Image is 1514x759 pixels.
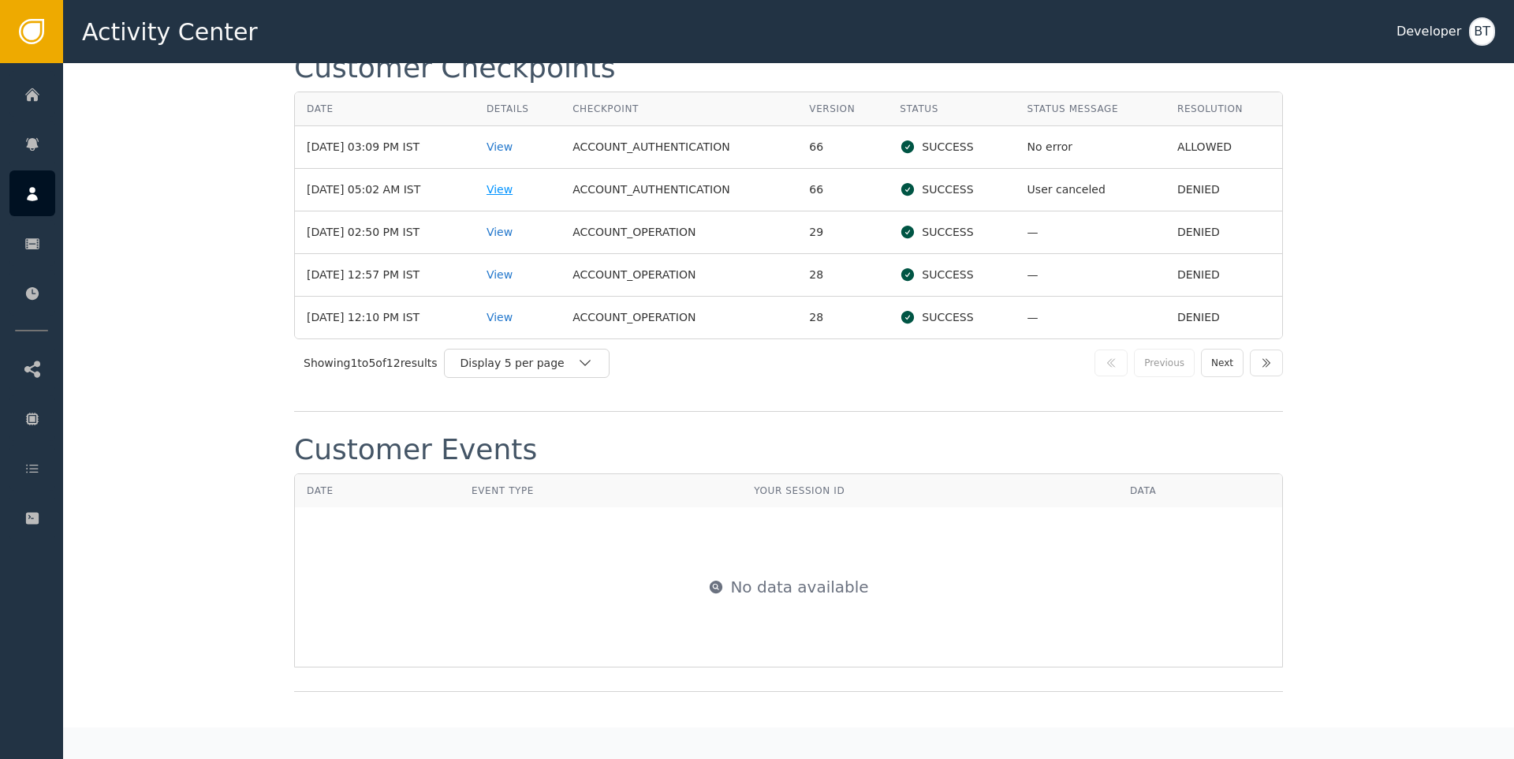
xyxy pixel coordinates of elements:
td: ACCOUNT_AUTHENTICATION [561,169,797,211]
td: DENIED [1165,169,1282,211]
td: User canceled [1016,169,1165,211]
td: ALLOWED [1165,126,1282,169]
td: 28 [797,254,888,297]
td: 66 [797,126,888,169]
div: SUCCESS [900,309,1003,326]
td: DENIED [1165,254,1282,297]
span: No data available [730,575,868,599]
div: SUCCESS [900,224,1003,241]
td: ACCOUNT_AUTHENTICATION [561,126,797,169]
div: Developer [1397,22,1461,41]
td: [DATE] 03:09 PM IST [295,126,475,169]
div: View [487,181,549,198]
div: Status Message [1027,102,1154,116]
td: ACCOUNT_OPERATION [561,297,797,338]
span: Activity Center [82,14,258,50]
div: SUCCESS [900,139,1003,155]
td: ACCOUNT_OPERATION [561,254,797,297]
div: SUCCESS [900,181,1003,198]
td: — [1016,211,1165,254]
td: [DATE] 05:02 AM IST [295,169,475,211]
div: Event Type [472,484,730,498]
td: [DATE] 12:57 PM IST [295,254,475,297]
td: [DATE] 12:10 PM IST [295,297,475,338]
div: View [487,139,549,155]
td: 28 [797,297,888,338]
div: Your Session ID [754,484,845,498]
button: Next [1201,349,1244,377]
div: Customer Events [294,436,537,464]
div: Showing 1 to 5 of 12 results [304,355,438,372]
div: View [487,309,549,326]
div: Customer Checkpoints [294,54,616,82]
td: ACCOUNT_OPERATION [561,211,797,254]
div: Version [809,102,876,116]
td: — [1016,297,1165,338]
td: [DATE] 02:50 PM IST [295,211,475,254]
div: Date [307,102,463,116]
div: View [487,267,549,283]
div: Display 5 per page [461,355,577,372]
div: Details [487,102,549,116]
td: 29 [797,211,888,254]
td: DENIED [1165,297,1282,338]
div: Resolution [1177,102,1270,116]
td: 66 [797,169,888,211]
div: Checkpoint [572,102,785,116]
td: DENIED [1165,211,1282,254]
button: Display 5 per page [444,349,610,378]
div: SUCCESS [900,267,1003,283]
div: Data [1130,484,1270,498]
div: View [487,224,549,241]
button: BT [1469,17,1495,46]
div: Date [307,484,448,498]
td: No error [1016,126,1165,169]
div: Status [900,102,1003,116]
td: — [1016,254,1165,297]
